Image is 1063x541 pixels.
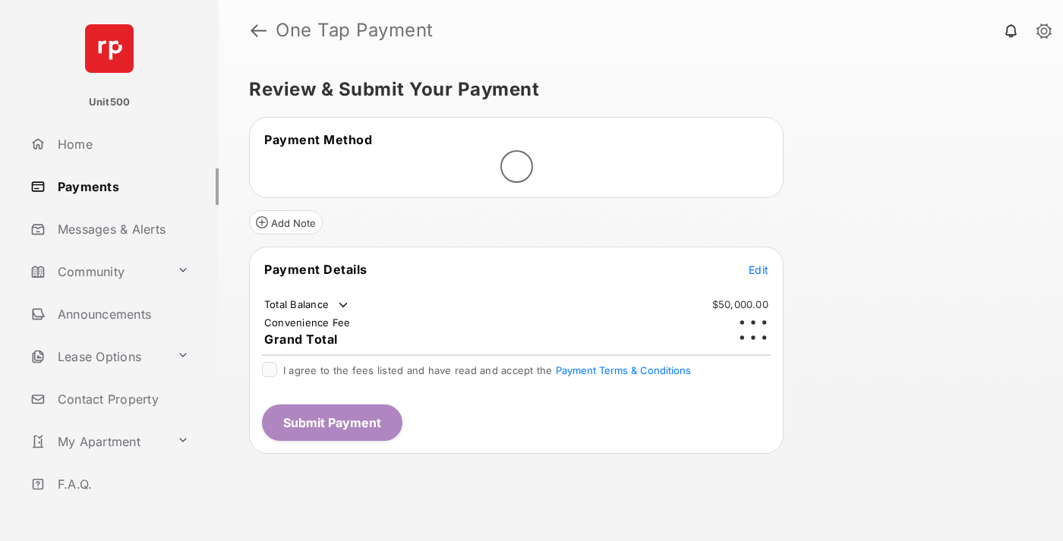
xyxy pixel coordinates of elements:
[249,80,1020,99] h5: Review & Submit Your Payment
[264,262,367,277] span: Payment Details
[249,210,323,234] button: Add Note
[749,263,768,276] span: Edit
[262,404,402,441] button: Submit Payment
[24,168,219,205] a: Payments
[264,332,338,347] span: Grand Total
[24,211,219,247] a: Messages & Alerts
[263,316,352,329] td: Convenience Fee
[263,297,351,313] td: Total Balance
[24,381,219,417] a: Contact Property
[264,132,372,147] span: Payment Method
[89,95,131,110] p: Unit500
[24,466,219,502] a: F.A.Q.
[24,423,171,460] a: My Apartment
[749,262,768,277] button: Edit
[24,338,171,375] a: Lease Options
[556,364,691,376] button: I agree to the fees listed and have read and accept the
[85,24,134,73] img: svg+xml;base64,PHN2ZyB4bWxucz0iaHR0cDovL3d3dy53My5vcmcvMjAwMC9zdmciIHdpZHRoPSI2NCIgaGVpZ2h0PSI2NC...
[283,364,691,376] span: I agree to the fees listed and have read and accept the
[24,296,219,332] a: Announcements
[24,253,171,290] a: Community
[276,21,434,39] strong: One Tap Payment
[711,297,769,311] td: $50,000.00
[24,126,219,162] a: Home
